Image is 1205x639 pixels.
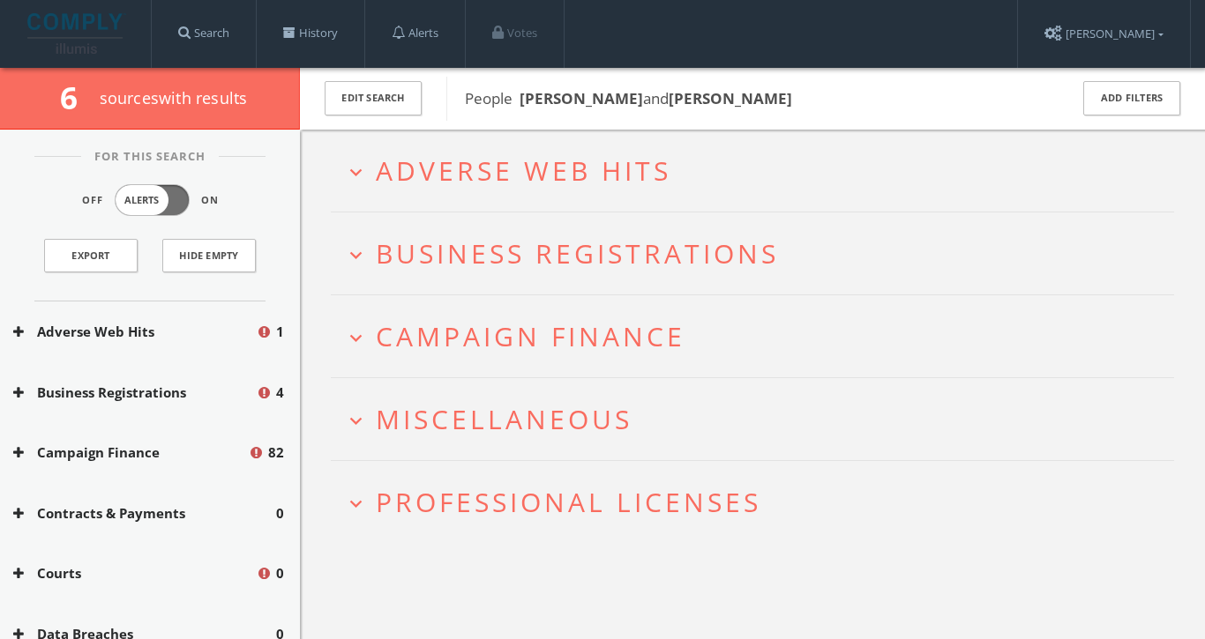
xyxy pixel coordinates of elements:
span: source s with results [100,87,248,108]
a: Export [44,239,138,272]
span: 4 [276,383,284,403]
span: Miscellaneous [376,401,632,437]
span: 0 [276,503,284,524]
button: Campaign Finance [13,442,248,463]
i: expand_more [344,492,368,516]
span: 6 [60,77,93,118]
button: Courts [13,563,256,583]
i: expand_more [344,160,368,184]
span: and [520,88,669,108]
span: Business Registrations [376,235,779,271]
button: expand_moreAdverse Web Hits [344,156,1174,185]
button: Add Filters [1083,81,1180,115]
button: Contracts & Payments [13,503,276,524]
button: expand_moreCampaign Finance [344,322,1174,351]
i: expand_more [344,409,368,433]
button: expand_moreProfessional Licenses [344,487,1174,516]
button: Hide Empty [162,239,256,272]
b: [PERSON_NAME] [520,88,643,108]
span: 0 [276,563,284,583]
button: expand_moreMiscellaneous [344,405,1174,434]
button: Business Registrations [13,383,256,403]
button: expand_moreBusiness Registrations [344,239,1174,268]
span: People [465,88,792,108]
span: On [201,193,219,208]
span: Adverse Web Hits [376,152,671,189]
i: expand_more [344,326,368,350]
button: Edit Search [325,81,422,115]
span: Campaign Finance [376,318,685,354]
img: illumis [27,13,126,54]
span: Off [82,193,103,208]
b: [PERSON_NAME] [669,88,792,108]
span: 1 [276,322,284,342]
button: Adverse Web Hits [13,322,256,342]
span: 82 [268,442,284,463]
span: For This Search [81,148,219,166]
i: expand_more [344,243,368,267]
span: Professional Licenses [376,484,761,520]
